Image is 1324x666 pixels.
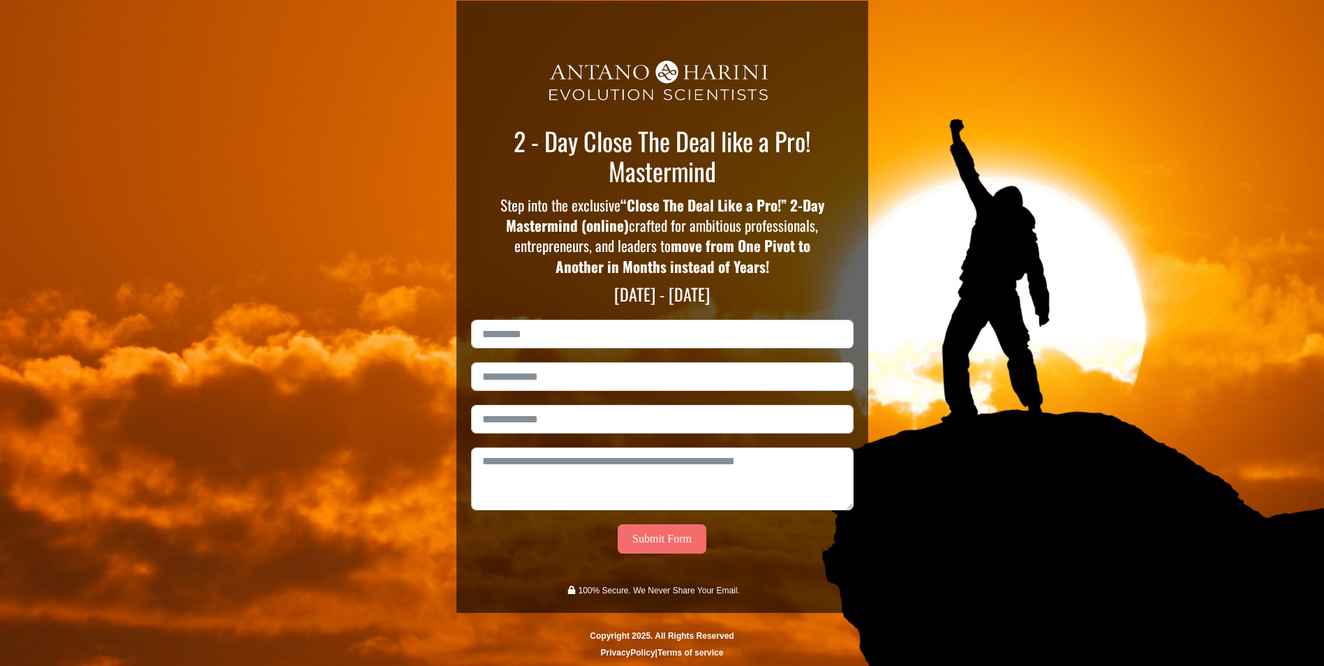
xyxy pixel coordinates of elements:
[516,46,808,119] img: AH_Ev-png-2
[503,284,822,304] p: [DATE] - [DATE]
[618,524,706,554] button: Submit Form
[590,631,734,641] span: Copyright 2025. All Rights Reserved
[503,126,822,186] p: 2 - Day Close The Deal like a Pro! Mastermind
[657,648,724,658] a: Terms of service
[579,582,740,599] p: 100% Secure. We Never Share Your Email.
[556,235,810,276] strong: move from One Pivot to Another in Months instead of Years!
[601,648,655,658] a: PrivacyPolicy
[499,195,825,277] p: Step into the exclusive crafted for ambitious professionals, entrepreneurs, and leaders to
[601,648,724,658] strong: |
[506,194,824,236] strong: “Close The Deal Like a Pro!” 2-Day Mastermind (online)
